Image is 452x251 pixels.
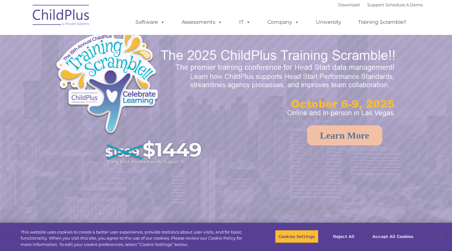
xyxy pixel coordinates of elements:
[310,16,348,29] a: University
[21,229,249,248] div: This website uses cookies to create a better user experience, provide statistics about user visit...
[435,229,449,243] button: Close
[175,16,229,29] a: Assessments
[29,0,93,32] img: ChildPlus by Procare Solutions
[307,125,382,145] a: Learn More
[261,16,305,29] a: Company
[369,230,417,243] button: Accept All Cookies
[338,2,423,7] font: |
[385,2,423,7] a: Schedule A Demo
[352,16,412,29] a: Training Scramble!!
[367,2,384,7] a: Support
[324,230,364,243] button: Reject All
[275,230,318,243] button: Cookies Settings
[233,16,257,29] a: IT
[338,2,360,7] a: Download
[129,16,171,29] a: Software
